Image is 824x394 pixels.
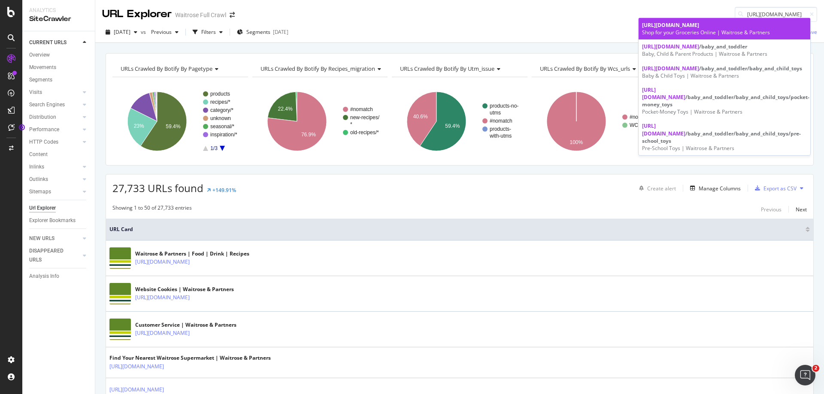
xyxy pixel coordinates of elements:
h4: URLs Crawled By Botify By recipes_migration [259,62,388,75]
a: CURRENT URLS [29,38,80,47]
div: Customer Service | Waitrose & Partners [135,321,236,329]
a: [URL][DOMAIN_NAME]Shop for your Groceries Online | Waitrose & Partners [639,18,810,39]
text: products-no- [490,103,518,109]
button: [DATE] [102,25,141,39]
text: recipes/* [210,99,230,105]
text: new-recipes/ [350,114,380,120]
div: Find Your Nearest Waitrose Supermarket | Waitrose & Partners [109,354,271,362]
a: Content [29,150,89,159]
a: Url Explorer [29,204,89,213]
div: Analysis Info [29,272,59,281]
a: [URL][DOMAIN_NAME]/baby_and_toddler/baby_and_child_toys/pre-school_toysPre-School Toys | Waitrose... [639,119,810,155]
a: NEW URLS [29,234,80,243]
a: [URL][DOMAIN_NAME] [135,293,190,302]
div: /baby_and_toddler/baby_and_child_toys [642,65,807,72]
svg: A chart. [532,84,667,159]
iframe: Intercom live chat [795,365,815,385]
div: Overview [29,51,50,60]
div: Search Engines [29,100,65,109]
div: A chart. [112,84,248,159]
div: Baby & Child Toys | Waitrose & Partners [642,72,807,79]
a: [URL][DOMAIN_NAME]/baby_and_toddler/baby_and_child_toys/pocket-money_toysPocket-Money Toys | Wait... [639,83,810,119]
span: URLs Crawled By Botify By recipes_migration [261,65,375,72]
span: URLs Crawled By Botify By pagetype [121,65,212,72]
div: /baby_and_toddler/baby_and_child_toys/pocket-money_toys [642,86,807,108]
text: seasonal/* [210,123,234,129]
div: NEW URLS [29,234,55,243]
div: URL Explorer [102,7,172,21]
span: Previous [148,28,172,36]
button: Previous [148,25,182,39]
div: A chart. [671,84,807,159]
text: 1/3 [210,145,218,151]
svg: A chart. [392,84,527,159]
h4: URLs Crawled By Botify By utm_issue [398,62,520,75]
span: Segments [246,28,270,36]
svg: A chart. [252,84,388,159]
span: 2 [812,365,819,372]
a: [URL][DOMAIN_NAME]/baby_and_toddlerBaby, Child & Parent Products | Waitrose & Partners [639,39,810,61]
div: Waitrose Full Crawl [175,11,226,19]
div: Baby, Child & Parent Products | Waitrose & Partners [642,50,807,57]
span: URLs Crawled By Botify By wcs_urls [540,65,630,72]
button: Next [796,204,807,214]
img: main image [109,319,131,340]
div: Manage Columns [699,185,741,192]
div: Sitemaps [29,187,51,196]
text: #nomatch [350,106,373,112]
text: 40.6% [413,114,428,120]
div: /baby_and_toddler [642,43,807,50]
span: 2025 Aug. 30th [114,28,130,36]
a: [URL][DOMAIN_NAME]/baby_and_toddler/baby_and_child_toysBaby & Child Toys | Waitrose & Partners [639,61,810,83]
text: old-recipes/* [350,129,379,135]
a: Overview [29,51,89,60]
text: products [210,91,230,97]
a: [URL][DOMAIN_NAME] [135,329,190,337]
text: 23% [134,123,144,129]
text: #nomatch [630,114,652,120]
img: main image [109,247,131,269]
div: Filters [201,28,216,36]
button: Export as CSV [751,181,797,195]
div: Visits [29,88,42,97]
text: #nomatch [490,118,512,124]
a: Movements [29,63,89,72]
div: Analytics [29,7,88,14]
div: Save [806,28,817,36]
a: [URL][DOMAIN_NAME] [109,362,164,371]
div: CURRENT URLS [29,38,67,47]
span: vs [141,28,148,36]
div: HTTP Codes [29,138,58,147]
div: Website Cookies | Waitrose & Partners [135,286,234,293]
img: main image [109,283,131,304]
button: Create alert [636,181,676,195]
text: 100% [570,139,583,145]
div: Waitrose & Partners | Food | Drink | Recipes [135,250,249,258]
div: Outlinks [29,175,48,184]
text: category/* [210,107,233,113]
div: Performance [29,125,59,134]
a: Inlinks [29,162,80,171]
text: unknown [210,115,231,121]
div: Inlinks [29,162,44,171]
a: DISAPPEARED URLS [29,247,80,265]
a: Sitemaps [29,187,80,196]
text: utms [490,110,501,116]
text: 59.4% [166,123,180,129]
div: Explorer Bookmarks [29,216,76,225]
a: Explorer Bookmarks [29,216,89,225]
span: URL Card [109,226,803,233]
span: [URL][DOMAIN_NAME] [642,86,685,101]
div: Movements [29,63,56,72]
span: [URL][DOMAIN_NAME] [642,122,685,137]
a: Search Engines [29,100,80,109]
input: Find a URL [735,7,817,22]
div: Distribution [29,113,56,122]
div: +149.91% [212,186,236,194]
text: 59.4% [445,123,460,129]
a: Distribution [29,113,80,122]
button: Previous [761,204,782,214]
a: Analysis Info [29,272,89,281]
